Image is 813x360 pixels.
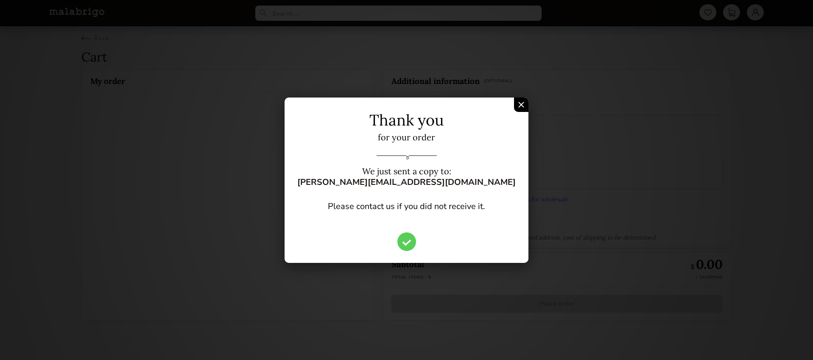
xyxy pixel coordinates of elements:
strong: [PERSON_NAME][EMAIL_ADDRESS][DOMAIN_NAME] [297,176,516,188]
p: for your order [297,132,516,142]
img: tick-order.1c54294f.svg [402,239,411,246]
p: Please contact us if you did not receive it. [297,201,516,212]
img: order-separator.89fa5524.svg [377,155,437,159]
p: Thank you [297,110,516,130]
p: We just sent a copy to: [297,166,516,188]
